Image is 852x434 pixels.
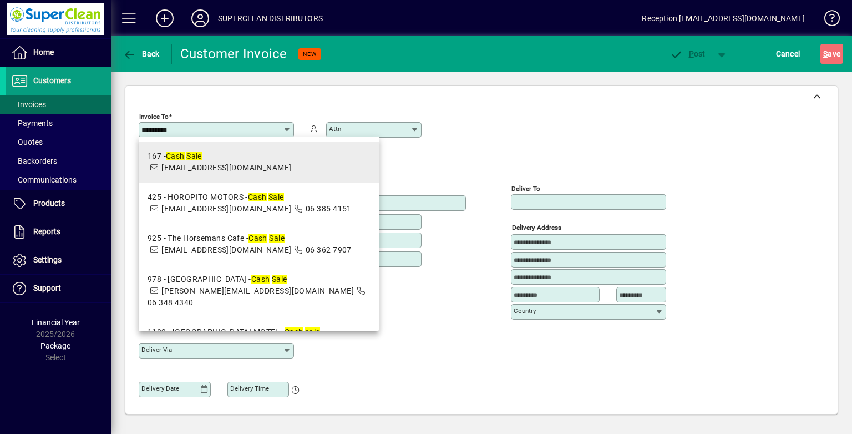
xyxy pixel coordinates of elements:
div: 425 - HOROPITO MOTORS - [148,191,352,203]
span: [EMAIL_ADDRESS][DOMAIN_NAME] [161,163,291,172]
span: 06 348 4340 [148,298,194,307]
span: Back [123,49,160,58]
span: Package [40,341,70,350]
span: Backorders [11,157,57,165]
mat-option: 978 - VERSALITE LIGHTHOUSE - Cash Sale [139,265,379,317]
div: Reception [EMAIL_ADDRESS][DOMAIN_NAME] [642,9,805,27]
span: [PERSON_NAME][EMAIL_ADDRESS][DOMAIN_NAME] [161,286,354,295]
mat-label: Delivery time [230,385,269,392]
a: Products [6,190,111,218]
em: Sale [186,152,202,160]
span: Quotes [11,138,43,147]
a: Reports [6,218,111,246]
div: 1183 - [GEOGRAPHIC_DATA] MOTEL - [148,326,352,338]
button: Add [147,8,182,28]
mat-option: 925 - The Horsemans Cafe - Cash Sale [139,224,379,265]
span: Financial Year [32,318,80,327]
div: 925 - The Horsemans Cafe - [148,233,352,244]
em: Cash [166,152,185,160]
mat-option: 167 - Cash Sale [139,142,379,183]
div: 978 - [GEOGRAPHIC_DATA] - [148,274,370,285]
em: Cash [248,193,267,201]
span: ave [823,45,840,63]
em: Sale [268,193,284,201]
button: Profile [182,8,218,28]
span: Communications [11,175,77,184]
app-page-header-button: Back [111,44,172,64]
a: Quotes [6,133,111,152]
span: Payments [11,119,53,128]
a: Communications [6,170,111,189]
mat-label: Deliver To [511,185,540,193]
mat-option: 1183 - CASTLETOWN MOTEL - Cash sale [139,317,379,359]
span: Support [33,284,61,292]
span: ost [670,49,706,58]
span: S [823,49,828,58]
em: Sale [272,275,287,284]
em: Cash [251,275,270,284]
span: Reports [33,227,60,236]
a: Home [6,39,111,67]
span: Invoices [11,100,46,109]
span: Customers [33,76,71,85]
mat-label: Invoice To [139,113,169,120]
span: NEW [303,51,317,58]
span: Settings [33,255,62,264]
mat-label: Attn [329,125,341,133]
em: Sale [269,234,285,243]
mat-label: Deliver via [141,346,172,354]
span: Products [33,199,65,208]
mat-label: Delivery date [141,385,179,392]
em: Cash [285,327,303,336]
em: sale [305,327,320,336]
a: Payments [6,114,111,133]
a: Settings [6,246,111,274]
button: Save [820,44,843,64]
em: Cash [248,234,267,243]
button: Cancel [773,44,803,64]
button: Post [664,44,711,64]
span: P [689,49,694,58]
a: Backorders [6,152,111,170]
div: SUPERCLEAN DISTRIBUTORS [218,9,323,27]
span: 06 385 4151 [306,204,352,213]
div: 167 - [148,150,292,162]
span: 06 362 7907 [306,245,352,254]
a: Invoices [6,95,111,114]
a: Knowledge Base [816,2,838,38]
span: Cancel [776,45,800,63]
mat-option: 425 - HOROPITO MOTORS - Cash Sale [139,183,379,224]
span: [EMAIL_ADDRESS][DOMAIN_NAME] [161,204,291,213]
span: Home [33,48,54,57]
button: Back [120,44,163,64]
span: [EMAIL_ADDRESS][DOMAIN_NAME] [161,245,291,254]
a: Support [6,275,111,302]
div: Customer Invoice [180,45,287,63]
mat-label: Country [514,307,536,315]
